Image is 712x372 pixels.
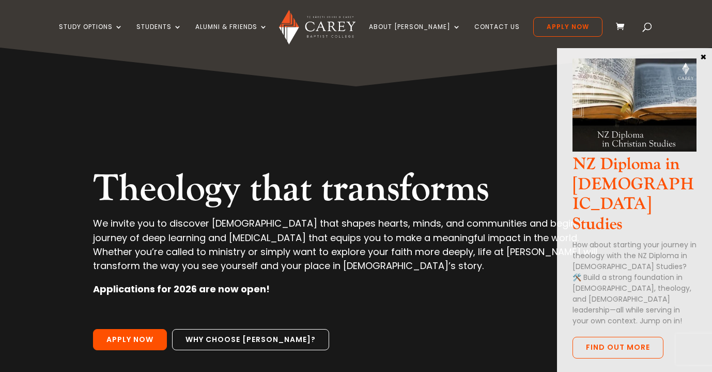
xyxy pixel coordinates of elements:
[93,329,167,351] a: Apply Now
[93,282,270,295] strong: Applications for 2026 are now open!
[195,23,268,48] a: Alumni & Friends
[572,337,663,359] a: FInd out more
[533,17,602,37] a: Apply Now
[172,329,329,351] a: Why choose [PERSON_NAME]?
[136,23,182,48] a: Students
[474,23,520,48] a: Contact Us
[93,167,620,216] h2: Theology that transforms
[279,10,355,44] img: Carey Baptist College
[93,216,620,282] p: We invite you to discover [DEMOGRAPHIC_DATA] that shapes hearts, minds, and communities and begin...
[59,23,123,48] a: Study Options
[369,23,461,48] a: About [PERSON_NAME]
[572,240,696,326] p: How about starting your journey in theology with the NZ Diploma in [DEMOGRAPHIC_DATA] Studies? 🛠️...
[698,52,708,61] button: Close
[572,58,696,152] img: NZ Dip
[572,155,696,240] h3: NZ Diploma in [DEMOGRAPHIC_DATA] Studies
[572,143,696,155] a: NZ Dip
